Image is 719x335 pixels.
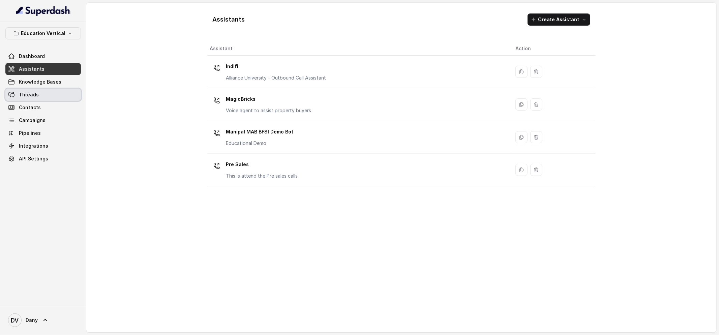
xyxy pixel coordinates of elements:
[528,13,590,26] button: Create Assistant
[5,76,81,88] a: Knowledge Bases
[226,126,294,137] p: Manipal MAB BFSI Demo Bot
[226,159,298,170] p: Pre Sales
[5,127,81,139] a: Pipelines
[19,53,45,60] span: Dashboard
[5,311,81,330] a: Dany
[226,173,298,179] p: This is attend the Pre sales calls
[5,63,81,75] a: Assistants
[19,130,41,136] span: Pipelines
[226,107,311,114] p: Voice agent to assist property buyers
[510,42,595,56] th: Action
[5,153,81,165] a: API Settings
[19,143,48,149] span: Integrations
[19,66,44,72] span: Assistants
[207,42,510,56] th: Assistant
[21,29,65,37] p: Education Vertical
[226,140,294,147] p: Educational Demo
[226,94,311,104] p: MagicBricks
[19,104,41,111] span: Contacts
[19,155,48,162] span: API Settings
[11,317,19,324] text: DV
[19,117,46,124] span: Campaigns
[5,89,81,101] a: Threads
[5,101,81,114] a: Contacts
[19,91,39,98] span: Threads
[226,61,326,72] p: Indifi
[5,27,81,39] button: Education Vertical
[5,140,81,152] a: Integrations
[5,50,81,62] a: Dashboard
[5,114,81,126] a: Campaigns
[213,14,245,25] h1: Assistants
[26,317,38,324] span: Dany
[19,79,61,85] span: Knowledge Bases
[226,74,326,81] p: Alliance University - Outbound Call Assistant
[16,5,70,16] img: light.svg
